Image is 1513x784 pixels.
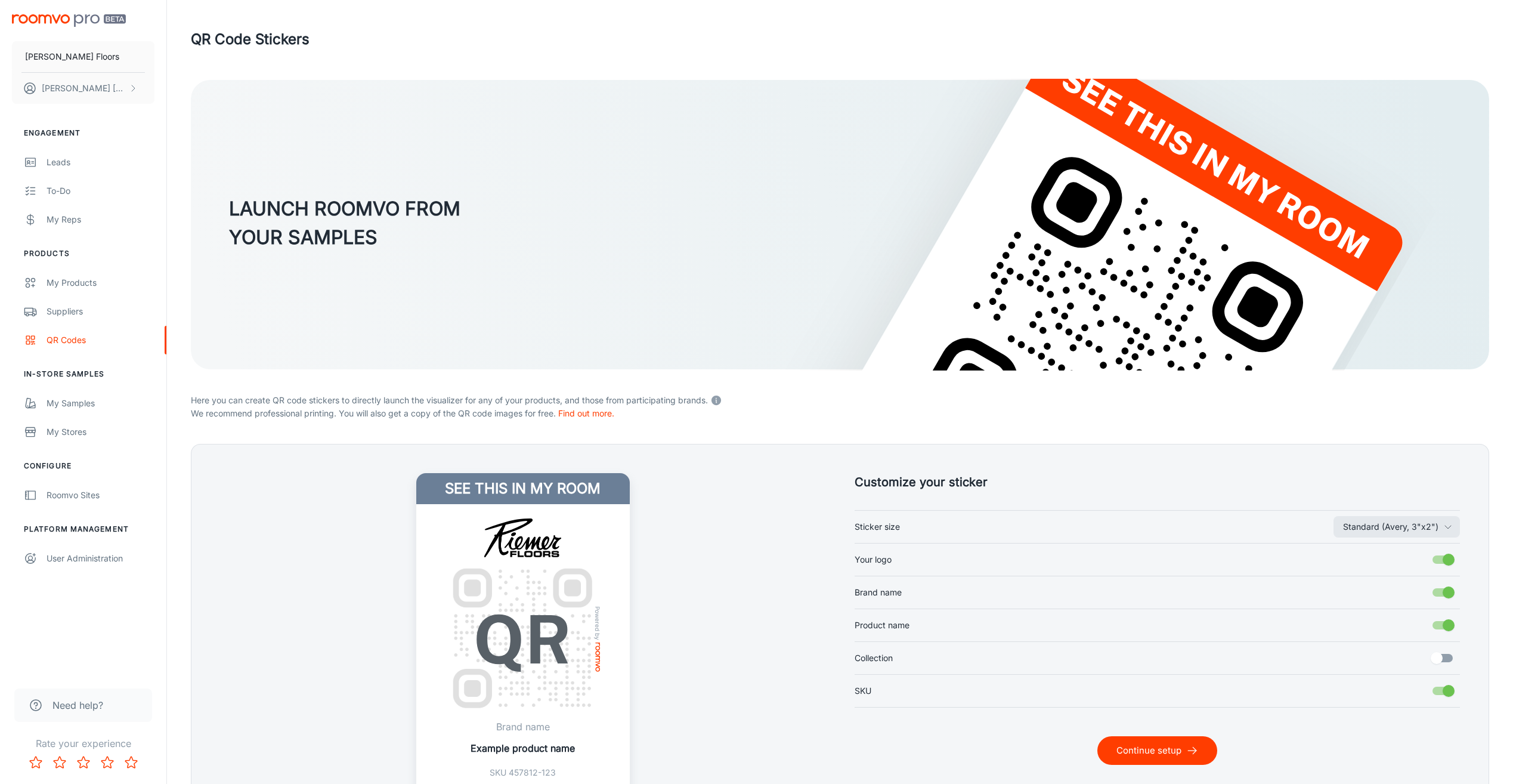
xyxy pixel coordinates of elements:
div: QR Codes [47,334,154,347]
h1: QR Code Stickers [191,29,310,50]
div: My Samples [47,397,154,410]
div: My Reps [47,213,154,226]
span: Sticker size [855,520,900,533]
button: Rate 5 star [119,751,143,774]
h4: See this in my room [416,473,630,504]
button: Rate 4 star [95,751,119,774]
img: roomvo [595,643,600,672]
p: We recommend professional printing. You will also get a copy of the QR code images for free. [191,407,1489,420]
button: [PERSON_NAME] Floors [12,41,154,72]
button: Sticker size [1333,516,1460,538]
p: Brand name [471,720,575,734]
span: Your logo [855,553,892,566]
span: Powered by [592,606,604,640]
button: Rate 3 star [72,751,95,774]
div: My Stores [47,425,154,439]
p: Example product name [471,741,575,755]
div: User Administration [47,552,154,565]
button: Rate 2 star [48,751,72,774]
div: To-do [47,184,154,197]
div: My Products [47,276,154,289]
span: Brand name [855,586,902,599]
img: Riemer Floors [447,518,599,558]
h5: Customize your sticker [855,473,1461,491]
p: [PERSON_NAME] Floors [25,50,119,63]
div: Leads [47,156,154,169]
button: Continue setup [1097,736,1217,765]
p: Here you can create QR code stickers to directly launch the visualizer for any of your products, ... [191,391,1489,407]
button: Rate 1 star [24,751,48,774]
div: Suppliers [47,305,154,318]
img: Roomvo PRO Beta [12,14,126,27]
p: Rate your experience [10,736,157,751]
p: [PERSON_NAME] [PERSON_NAME] [42,82,126,95]
span: SKU [855,684,871,697]
p: SKU 457812-123 [471,766,575,779]
h3: LAUNCH ROOMVO FROM YOUR SAMPLES [229,195,460,252]
img: QR Code Example [442,557,604,719]
span: Collection [855,652,893,665]
span: Need help? [52,698,103,712]
span: Product name [855,619,909,632]
a: Find out more. [558,408,614,418]
div: Roomvo Sites [47,489,154,502]
button: [PERSON_NAME] [PERSON_NAME] [12,73,154,104]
